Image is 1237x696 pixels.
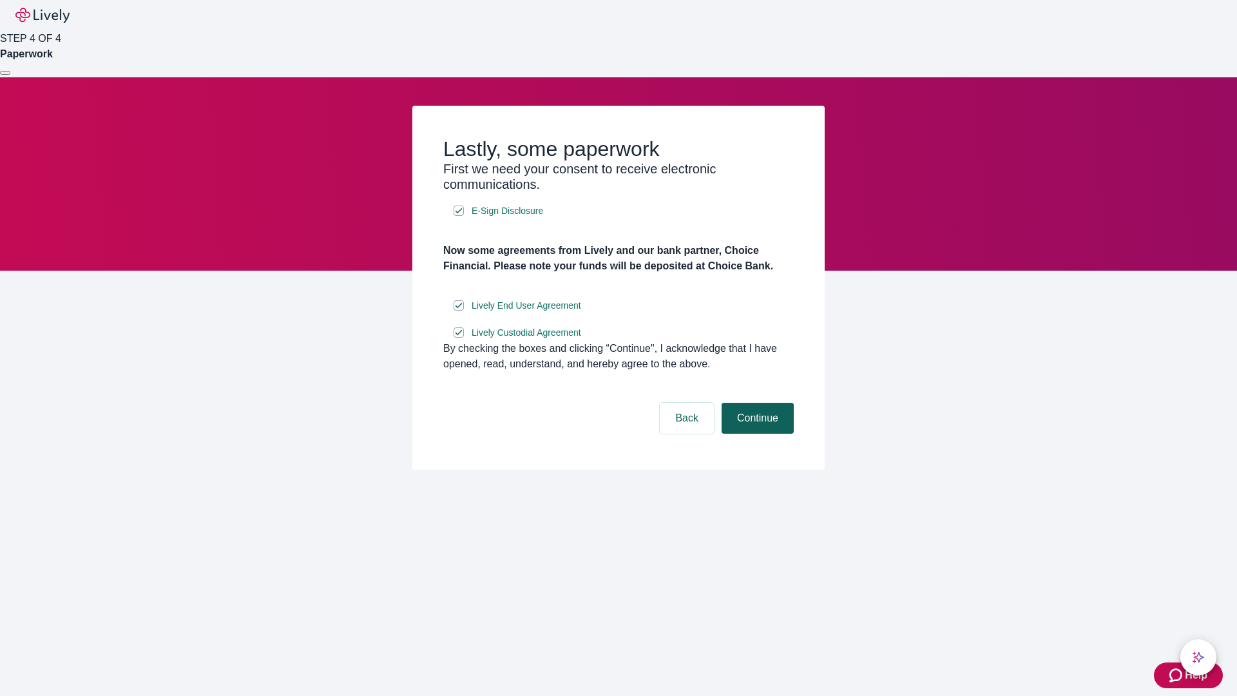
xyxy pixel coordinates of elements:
[469,203,546,219] a: e-sign disclosure document
[443,137,794,161] h2: Lastly, some paperwork
[443,243,794,274] h4: Now some agreements from Lively and our bank partner, Choice Financial. Please note your funds wi...
[472,299,581,313] span: Lively End User Agreement
[1180,639,1216,675] button: chat
[1169,668,1185,683] svg: Zendesk support icon
[722,403,794,434] button: Continue
[443,161,794,192] h3: First we need your consent to receive electronic communications.
[472,326,581,340] span: Lively Custodial Agreement
[1185,668,1207,683] span: Help
[469,325,584,341] a: e-sign disclosure document
[469,298,584,314] a: e-sign disclosure document
[15,8,70,23] img: Lively
[443,341,794,372] div: By checking the boxes and clicking “Continue", I acknowledge that I have opened, read, understand...
[660,403,714,434] button: Back
[472,204,543,218] span: E-Sign Disclosure
[1192,651,1205,664] svg: Lively AI Assistant
[1154,662,1223,688] button: Zendesk support iconHelp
